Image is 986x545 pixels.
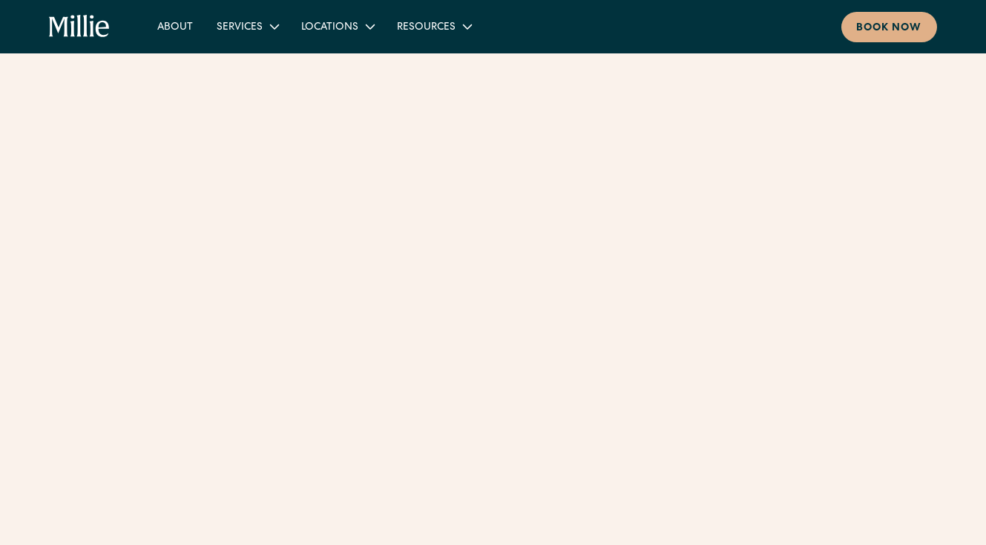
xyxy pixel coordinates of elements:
[841,12,937,42] a: Book now
[301,20,358,36] div: Locations
[49,15,110,39] a: home
[205,14,289,39] div: Services
[385,14,482,39] div: Resources
[397,20,456,36] div: Resources
[289,14,385,39] div: Locations
[145,14,205,39] a: About
[217,20,263,36] div: Services
[856,21,922,36] div: Book now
